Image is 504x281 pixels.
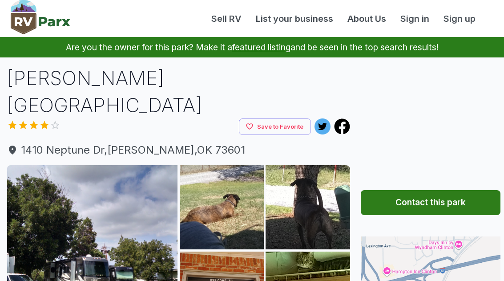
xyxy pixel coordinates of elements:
[436,12,483,25] a: Sign up
[361,65,500,176] iframe: Advertisement
[361,190,500,215] button: Contact this park
[7,142,350,158] span: 1410 Neptune Dr , [PERSON_NAME] , OK 73601
[340,12,393,25] a: About Us
[204,12,249,25] a: Sell RV
[232,42,290,53] a: featured listing
[180,165,264,249] img: AAcXr8oClf20Ghr_iiU9ssir2E8Um43piVTkIKdW__BItykBW0Q3Uf3qkOeQr_uTylPhQdZqz9TUMr7BRdXB1xHhTRNjYthwE...
[393,12,436,25] a: Sign in
[266,165,350,249] img: AAcXr8qX8pYX42QxJI1xUMOLp_PXZuVonj726C1ZUnt8eyTpGA0rfjkCJOoXRztP-9u8qQqk6BixkEbvJGObqay2fDnMky_Ho...
[249,12,340,25] a: List your business
[7,142,350,158] a: 1410 Neptune Dr,[PERSON_NAME],OK 73601
[7,65,350,118] h1: [PERSON_NAME][GEOGRAPHIC_DATA]
[239,118,311,135] button: Save to Favorite
[11,37,493,57] p: Are you the owner for this park? Make it a and be seen in the top search results!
